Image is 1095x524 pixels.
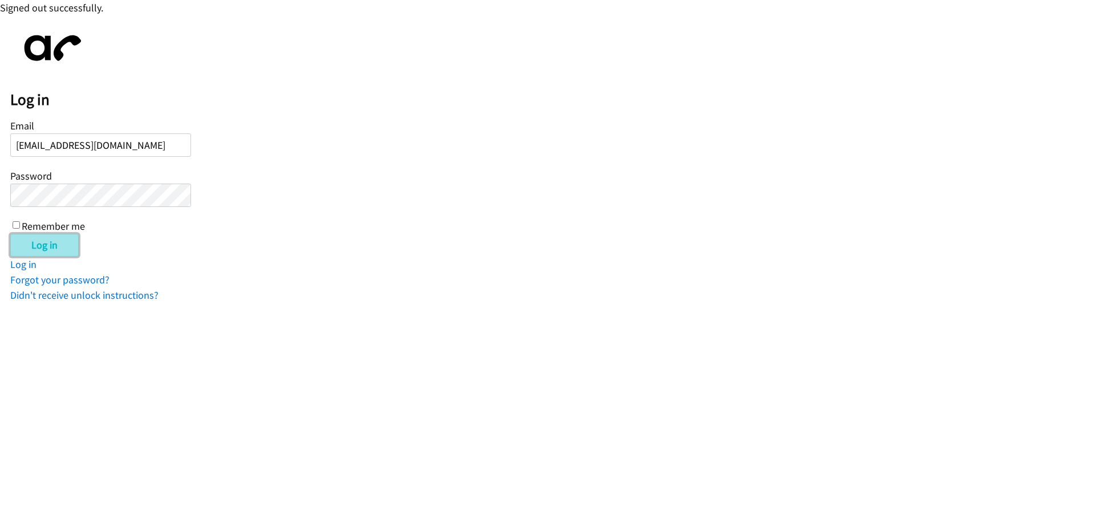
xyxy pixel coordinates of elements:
[10,169,52,182] label: Password
[10,26,90,71] img: aphone-8a226864a2ddd6a5e75d1ebefc011f4aa8f32683c2d82f3fb0802fe031f96514.svg
[10,119,34,132] label: Email
[22,220,85,233] label: Remember me
[10,289,159,302] a: Didn't receive unlock instructions?
[10,258,36,271] a: Log in
[10,90,1095,109] h2: Log in
[10,273,109,286] a: Forgot your password?
[10,234,79,257] input: Log in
